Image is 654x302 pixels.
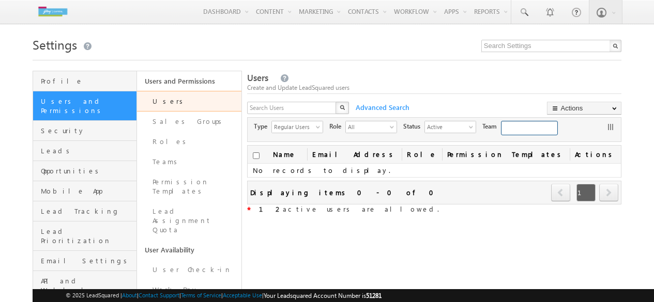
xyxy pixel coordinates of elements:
[223,292,262,298] a: Acceptable Use
[33,161,136,181] a: Opportunities
[137,240,241,260] a: User Availability
[551,185,571,201] a: prev
[41,76,134,86] span: Profile
[33,71,136,91] a: Profile
[66,291,382,300] span: © 2025 LeadSquared | | | | |
[247,72,268,84] span: Users
[41,276,134,295] span: API and Webhooks
[41,227,134,245] span: Lead Prioritization
[469,124,477,130] span: select
[251,204,439,213] span: active users are allowed.
[254,122,271,131] span: Type
[264,292,382,299] span: Your Leadsquared Account Number is
[247,83,621,92] div: Create and Update LeadSquared users
[247,102,337,114] input: Search Users
[576,184,596,201] span: 1
[41,166,134,176] span: Opportunities
[41,206,134,216] span: Lead Tracking
[346,121,388,132] span: All
[41,146,134,155] span: Leads
[41,126,134,135] span: Security
[551,184,570,201] span: prev
[599,184,618,201] span: next
[481,40,621,52] input: Search Settings
[33,221,136,251] a: Lead Prioritization
[181,292,221,298] a: Terms of Service
[268,146,301,163] a: Name
[259,204,283,213] strong: 12
[137,71,241,91] a: Users and Permissions
[570,146,621,163] span: Actions
[137,112,241,132] a: Sales Groups
[351,103,413,112] span: Advanced Search
[599,185,618,201] a: next
[482,122,501,131] span: Team
[33,91,136,121] a: Users and Permissions
[33,201,136,221] a: Lead Tracking
[41,186,134,196] span: Mobile App
[250,186,440,198] div: Displaying items 0 - 0 of 0
[33,271,136,300] a: API and Webhooks
[390,124,398,130] span: select
[425,121,467,132] span: Active
[137,132,241,152] a: Roles
[442,146,570,163] span: Permission Templates
[33,141,136,161] a: Leads
[340,105,345,110] img: Search
[402,146,442,163] a: Role
[137,91,241,112] a: Users
[547,102,621,115] button: Actions
[403,122,424,131] span: Status
[41,97,134,115] span: Users and Permissions
[33,3,73,21] img: Custom Logo
[137,172,241,201] a: Permission Templates
[33,121,136,141] a: Security
[122,292,137,298] a: About
[137,260,241,280] a: User Check-in
[366,292,382,299] span: 51281
[33,251,136,271] a: Email Settings
[139,292,179,298] a: Contact Support
[137,201,241,240] a: Lead Assignment Quota
[33,181,136,201] a: Mobile App
[137,152,241,172] a: Teams
[248,164,621,178] td: No records to display.
[33,36,77,53] span: Settings
[316,124,324,130] span: select
[307,146,402,163] a: Email Address
[41,256,134,265] span: Email Settings
[272,121,314,132] span: Regular Users
[329,122,345,131] span: Role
